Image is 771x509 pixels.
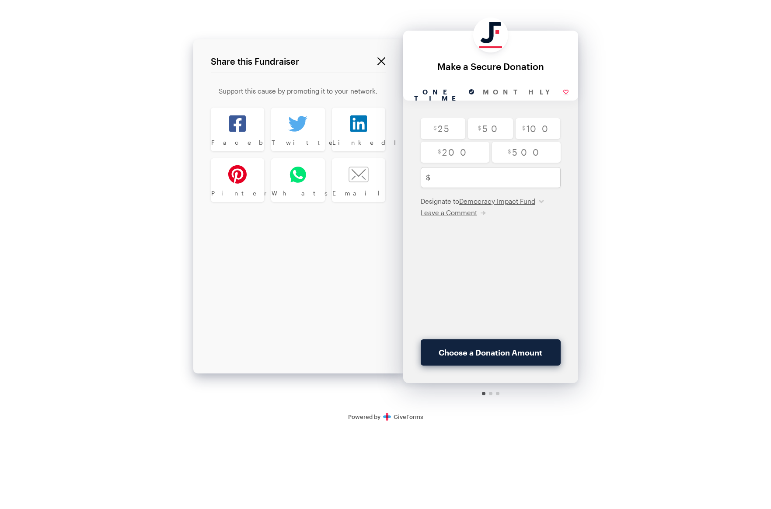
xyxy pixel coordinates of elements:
div: Make a Secure Donation [412,61,569,71]
a: Email [332,158,386,202]
div: Pinterest [211,190,264,196]
button: Leave a Comment [421,208,486,217]
a: Twitter [271,108,325,151]
a: Pinterest [211,158,265,202]
div: Share this Fundraiser [211,57,299,66]
div: Support this cause by promoting it to your network. [211,87,386,95]
span: Leave a Comment [421,209,477,216]
a: Facebook [211,108,265,151]
a: WhatsApp [271,158,325,202]
div: Twitter [272,139,324,146]
a: Secure DonationsPowered byGiveForms [348,413,423,420]
div: WhatsApp [272,190,324,196]
div: LinkedIn [332,139,385,146]
div: Facebook [211,139,264,146]
button: Choose a Donation Amount [421,339,561,366]
div: Designate to [421,197,561,206]
div: Email [332,190,385,196]
a: LinkedIn [332,108,386,151]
